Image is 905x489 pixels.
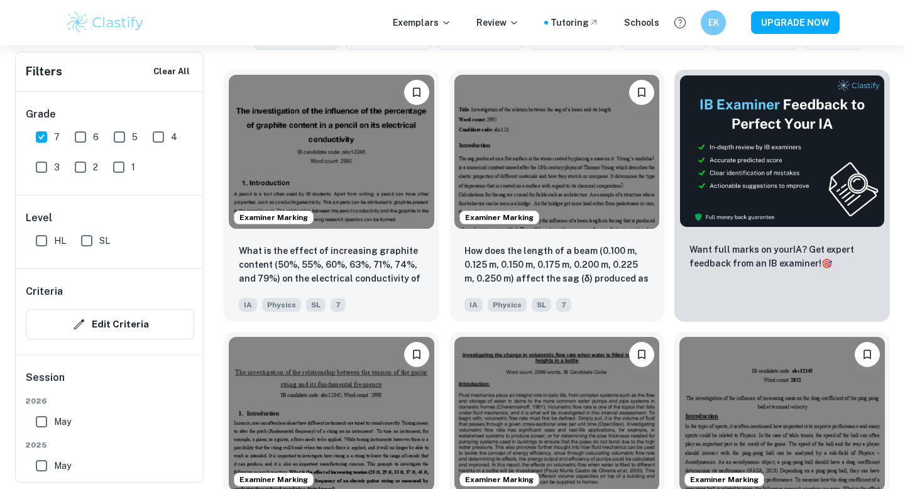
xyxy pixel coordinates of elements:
span: SL [306,298,326,312]
img: Physics IA example thumbnail: How does the length of a beam (0.100 m, [454,75,660,229]
button: Bookmark [404,80,429,105]
h6: EK [706,16,721,30]
img: Thumbnail [679,75,885,228]
span: 5 [132,130,138,144]
span: 2025 [26,439,194,451]
p: Exemplars [393,16,451,30]
span: 1 [131,160,135,174]
h6: Session [26,370,194,395]
span: Examiner Marking [685,474,764,485]
button: UPGRADE NOW [751,11,840,34]
button: Edit Criteria [26,309,194,339]
button: Clear All [150,62,193,81]
p: What is the effect of increasing graphite content (50%, 55%, 60%, 63%, 71%, 74%, and 79%) on the ... [239,244,424,287]
span: 3 [54,160,60,174]
span: 4 [171,130,177,144]
h6: Criteria [26,284,63,299]
span: May [54,459,71,473]
span: May [54,415,71,429]
span: Physics [262,298,301,312]
span: 2026 [26,395,194,407]
button: Bookmark [855,342,880,367]
span: SL [99,234,110,248]
p: How does the length of a beam (0.100 m, 0.125 m, 0.150 m, 0.175 m, 0.200 m, 0.225 m, 0.250 m) aff... [464,244,650,287]
span: Physics [488,298,527,312]
a: ThumbnailWant full marks on yourIA? Get expert feedback from an IB examiner! [674,70,890,322]
span: SL [532,298,551,312]
button: EK [701,10,726,35]
span: Examiner Marking [460,474,539,485]
span: 7 [54,130,60,144]
span: Examiner Marking [460,212,539,223]
span: 7 [331,298,346,312]
h6: Filters [26,63,62,80]
span: IA [239,298,257,312]
h6: Grade [26,107,194,122]
span: IA [464,298,483,312]
img: Clastify logo [65,10,145,35]
a: Examiner MarkingBookmarkWhat is the effect of increasing graphite content (50%, 55%, 60%, 63%, 71... [224,70,439,322]
span: 6 [93,130,99,144]
p: Review [476,16,519,30]
button: Help and Feedback [669,12,691,33]
span: Examiner Marking [234,212,313,223]
button: Bookmark [629,342,654,367]
a: Tutoring [551,16,599,30]
p: Want full marks on your IA ? Get expert feedback from an IB examiner! [689,243,875,270]
a: Examiner MarkingBookmarkHow does the length of a beam (0.100 m, 0.125 m, 0.150 m, 0.175 m, 0.200 ... [449,70,665,322]
img: Physics IA example thumbnail: What is the effect of increasing graphit [229,75,434,229]
span: 🎯 [821,258,832,268]
span: 2 [93,160,98,174]
span: 7 [556,298,571,312]
button: Bookmark [629,80,654,105]
span: HL [54,234,66,248]
h6: Level [26,211,194,226]
a: Schools [624,16,659,30]
span: Examiner Marking [234,474,313,485]
button: Bookmark [404,342,429,367]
